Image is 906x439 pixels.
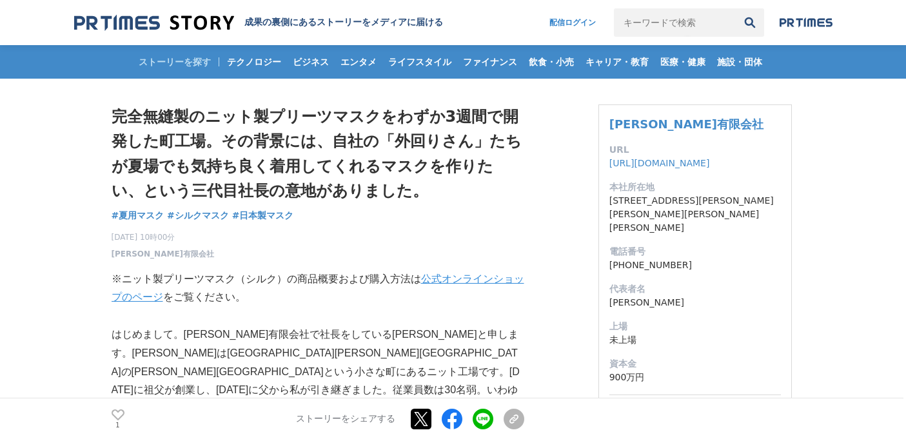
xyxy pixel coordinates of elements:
span: [DATE] 10時00分 [112,231,215,243]
h2: 成果の裏側にあるストーリーをメディアに届ける [244,17,443,28]
a: #日本製マスク [232,209,294,222]
a: 医療・健康 [655,45,711,79]
dd: [STREET_ADDRESS][PERSON_NAME][PERSON_NAME][PERSON_NAME][PERSON_NAME] [609,194,781,235]
span: キャリア・教育 [580,56,654,68]
a: エンタメ [335,45,382,79]
span: 飲食・小売 [524,56,579,68]
dt: 代表者名 [609,282,781,296]
a: [PERSON_NAME]有限会社 [112,248,215,260]
dt: 資本金 [609,357,781,371]
span: #シルクマスク [167,210,229,221]
dt: 本社所在地 [609,180,781,194]
dt: 電話番号 [609,245,781,259]
p: 1 [112,422,124,428]
a: [PERSON_NAME]有限会社 [609,117,763,131]
h1: 完全無縫製のニット製プリーツマスクをわずか3週間で開発した町工場。その背景には、自社の「外回りさん」たちが夏場でも気持ち良く着用してくれるマスクを作りたい、という三代目社長の意地がありました。 [112,104,524,204]
a: テクノロジー [222,45,286,79]
a: 施設・団体 [712,45,767,79]
dd: 未上場 [609,333,781,347]
span: #夏用マスク [112,210,164,221]
a: #シルクマスク [167,209,229,222]
button: 検索 [736,8,764,37]
dd: [PERSON_NAME] [609,296,781,309]
dt: 上場 [609,320,781,333]
p: ※ニット製プリーツマスク（シルク）の商品概要および購入方法は をご覧ください。 [112,270,524,307]
a: 配信ログイン [537,8,609,37]
span: ビジネス [288,56,334,68]
span: ファイナンス [458,56,522,68]
span: ライフスタイル [383,56,457,68]
dd: [PHONE_NUMBER] [609,259,781,272]
span: 医療・健康 [655,56,711,68]
dt: URL [609,143,781,157]
a: キャリア・教育 [580,45,654,79]
span: #日本製マスク [232,210,294,221]
span: 施設・団体 [712,56,767,68]
a: ファイナンス [458,45,522,79]
input: キーワードで検索 [614,8,736,37]
dd: 900万円 [609,371,781,384]
span: テクノロジー [222,56,286,68]
span: エンタメ [335,56,382,68]
img: 成果の裏側にあるストーリーをメディアに届ける [74,14,234,32]
a: ビジネス [288,45,334,79]
a: 成果の裏側にあるストーリーをメディアに届ける 成果の裏側にあるストーリーをメディアに届ける [74,14,443,32]
a: ライフスタイル [383,45,457,79]
p: ストーリーをシェアする [296,413,395,425]
a: 飲食・小売 [524,45,579,79]
a: #夏用マスク [112,209,164,222]
a: [URL][DOMAIN_NAME] [609,158,710,168]
img: prtimes [780,17,832,28]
